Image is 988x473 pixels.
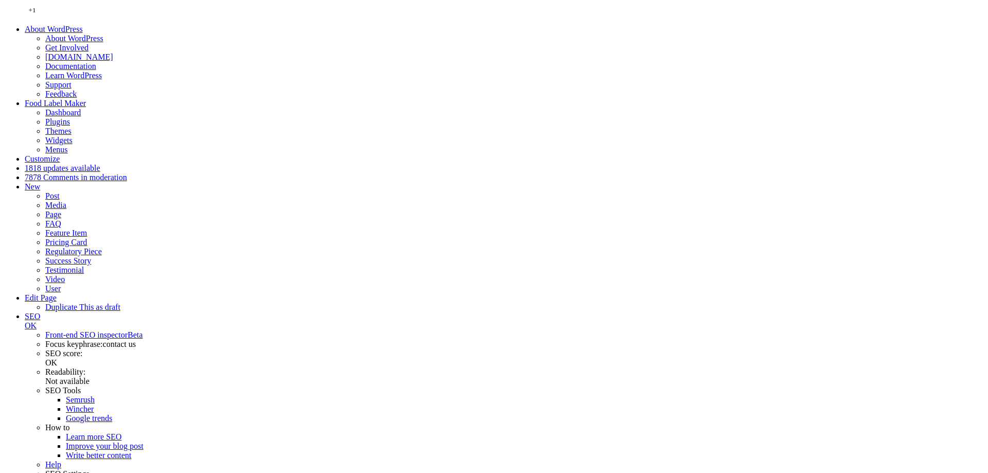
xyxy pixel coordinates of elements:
a: Food Label Maker [25,99,86,108]
span: 78 [25,173,33,182]
a: [DOMAIN_NAME] [45,52,113,61]
div: Not available [45,377,984,386]
div: How to [45,423,984,432]
span: 18 [25,164,33,172]
ul: Food Label Maker [25,127,984,154]
a: Testimonial [45,266,84,274]
a: Menus [45,145,68,154]
div: SEO score: [45,349,984,367]
a: Google trends [66,414,112,423]
a: Post [45,191,60,200]
a: Help [45,460,61,469]
a: Pricing Card [45,238,87,247]
a: Feedback [45,90,77,98]
ul: About WordPress [25,52,984,99]
a: Documentation [45,62,96,71]
a: Customize [25,154,60,163]
span: OK [45,358,57,367]
span: Beta [128,330,143,339]
a: Learn more SEO [66,432,121,441]
div: Focus keyphrase: [45,340,984,349]
div: SEO Tools [45,386,984,395]
span: 18 updates available [33,164,100,172]
a: Media [45,201,66,209]
span: New [25,182,40,191]
a: Plugins [45,117,70,126]
a: Themes [45,127,72,135]
a: Improve your blog post [66,442,144,450]
a: Success Story [45,256,91,265]
a: Support [45,80,72,89]
a: Page [45,210,61,219]
span: SEO [25,312,40,321]
ul: New [25,191,984,293]
a: Regulatory Piece [45,247,102,256]
a: Edit Page [25,293,57,302]
div: Readability: [45,367,984,386]
a: Wincher [66,405,94,413]
a: Video [45,275,65,284]
ul: Food Label Maker [25,108,984,127]
a: About WordPress [45,34,103,43]
a: User [45,284,61,293]
span: OK [25,321,37,330]
span: About WordPress [25,25,83,33]
span: 78 Comments in moderation [33,173,127,182]
ul: About WordPress [25,34,984,52]
a: FAQ [45,219,61,228]
span: contact us [103,340,136,348]
a: Widgets [45,136,73,145]
a: Front-end SEO inspector [45,330,143,339]
a: Learn WordPress [45,71,102,80]
a: Write better content [66,451,131,460]
a: Duplicate This as draft [45,303,120,311]
div: OK [25,321,984,330]
span: Not available [45,377,90,386]
a: Get Involved [45,43,89,52]
div: OK [45,358,984,367]
a: Dashboard [45,108,81,117]
a: Feature Item [45,229,87,237]
a: Semrush [66,395,95,404]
